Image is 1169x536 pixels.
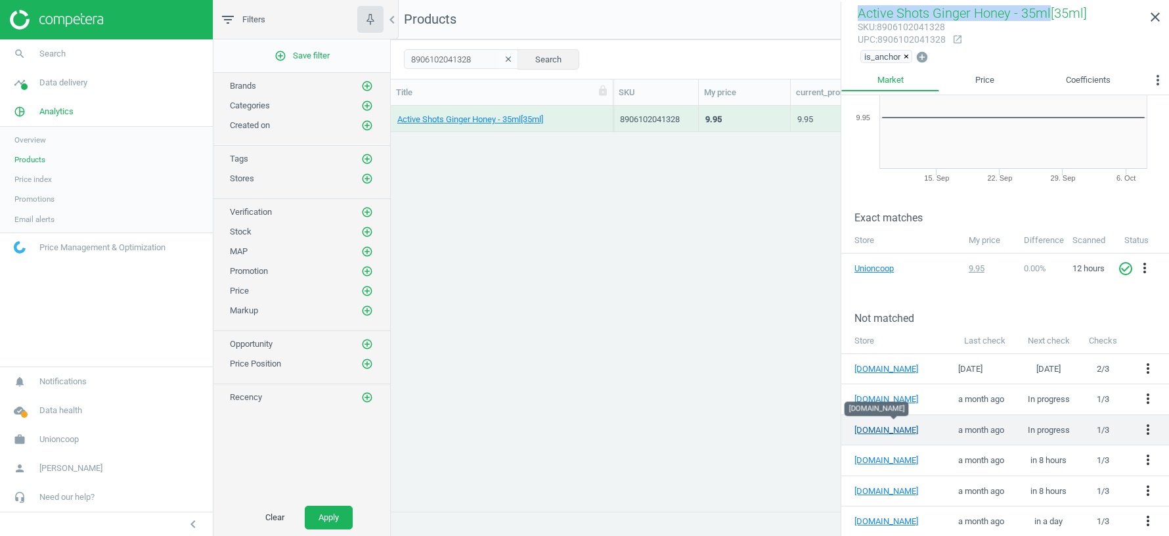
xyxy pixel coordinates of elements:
tspan: 22. Sep [987,174,1012,182]
i: person [7,456,32,481]
span: is_anchor [864,51,900,62]
i: add_circle_outline [361,206,373,218]
th: Checks [1080,328,1126,353]
i: more_vert [1140,361,1156,376]
button: more_vert [1137,260,1153,277]
a: [DOMAIN_NAME] [854,455,933,466]
button: add_circle_outline [361,79,374,93]
div: : 8906102041328 [858,21,946,33]
input: SKU/Title search [404,49,519,69]
i: more_vert [1140,513,1156,529]
span: Price [230,286,249,296]
button: × [904,51,912,62]
i: cloud_done [7,398,32,423]
button: chevron_left [177,516,210,533]
span: Categories [230,100,270,110]
span: Data health [39,405,82,416]
th: Last check [952,328,1018,353]
span: sku [858,22,875,32]
span: Products [404,11,456,27]
span: Analytics [39,106,74,118]
span: 12 hours [1072,263,1105,273]
span: Unioncoop [39,434,79,445]
img: ajHJNr6hYgQAAAAASUVORK5CYII= [10,10,103,30]
a: Market [841,69,939,91]
span: Promotion [230,266,268,276]
i: filter_list [220,12,236,28]
span: Stock [230,227,252,236]
button: more_vert [1147,69,1169,95]
tspan: 15. Sep [924,174,949,182]
i: clear [504,55,513,64]
i: more_vert [1140,452,1156,468]
span: MAP [230,246,248,256]
span: Tags [230,154,248,164]
span: [DATE] [1036,364,1061,374]
div: My price [704,87,785,99]
button: add_circle_outline [361,152,374,166]
button: add_circle [915,50,929,65]
span: in a day [1034,516,1063,526]
span: Save filter [275,50,330,62]
button: more_vert [1140,361,1156,378]
span: Price Position [230,359,281,368]
td: In progress [1018,384,1080,415]
td: 2 / 3 [1080,353,1126,384]
a: Unioncoop [854,263,920,275]
span: Overview [14,135,46,145]
button: more_vert [1140,452,1156,469]
button: add_circle_outline [361,119,374,132]
button: more_vert [1140,391,1156,408]
i: chevron_left [185,516,201,532]
div: 8906102041328 [620,114,692,125]
th: Next check [1018,328,1080,353]
i: more_vert [1150,72,1166,88]
a: [DOMAIN_NAME] [854,516,933,527]
img: wGWNvw8QSZomAAAAABJRU5ErkJggg== [14,241,26,254]
i: search [7,41,32,66]
span: Notifications [39,376,87,388]
a: [DOMAIN_NAME] [854,393,933,405]
button: add_circle_outline [361,357,374,370]
i: more_vert [1140,391,1156,407]
a: Price [939,69,1030,91]
th: Scanned [1066,229,1118,254]
i: headset_mic [7,485,32,510]
span: upc [858,34,875,45]
span: a month ago [958,455,1004,465]
i: more_vert [1140,483,1156,499]
i: work [7,427,32,452]
button: Apply [305,506,353,529]
a: [DOMAIN_NAME] [854,363,933,375]
a: [DOMAIN_NAME] [854,485,933,497]
button: more_vert [1140,422,1156,439]
button: more_vert [1140,513,1156,530]
button: add_circle_outline [361,172,374,185]
i: add_circle_outline [361,358,373,370]
i: add_circle_outline [275,50,286,62]
th: Status [1118,229,1169,254]
button: add_circle_outline [361,265,374,278]
button: Search [518,49,579,69]
span: Price Management & Optimization [39,242,165,254]
div: grid [391,106,1169,512]
td: In progress [1018,414,1080,445]
i: add_circle [915,51,929,64]
span: [PERSON_NAME] [39,462,102,474]
span: Recency [230,392,262,402]
th: Store [841,328,952,353]
div: 9.95 [705,114,722,125]
button: add_circle_outline [361,206,374,219]
span: Stores [230,173,254,183]
div: current_promo_price [796,87,864,99]
span: a month ago [958,486,1004,496]
i: add_circle_outline [361,246,373,257]
span: Email alerts [14,214,55,225]
span: [DATE] [958,364,982,374]
i: add_circle_outline [361,226,373,238]
i: pie_chart_outlined [7,99,32,124]
button: add_circle_outline [361,99,374,112]
div: [DOMAIN_NAME] [845,401,909,416]
i: close [1147,9,1163,25]
button: add_circle_outline [361,284,374,298]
